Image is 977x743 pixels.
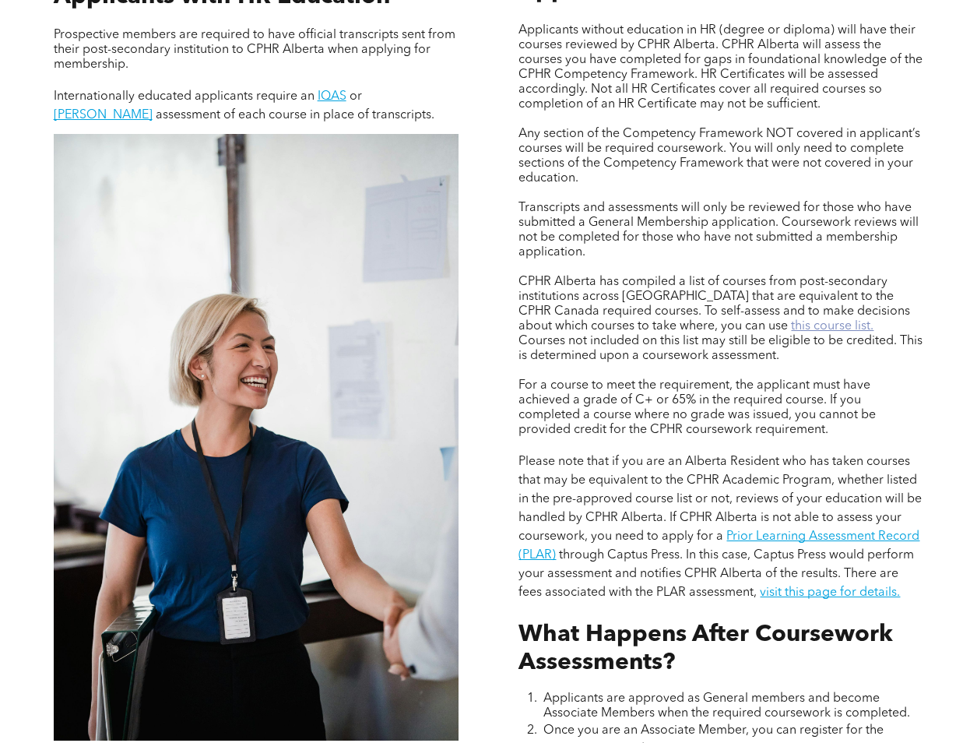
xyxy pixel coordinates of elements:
[760,586,900,599] a: visit this page for details.
[518,456,922,543] span: Please note that if you are an Alberta Resident who has taken courses that may be equivalent to t...
[791,320,873,333] a: this course list.
[54,134,459,741] img: A woman is shaking hands with a man in an office.
[54,29,455,71] span: Prospective members are required to have official transcripts sent from their post-secondary inst...
[518,379,876,436] span: For a course to meet the requirement, the applicant must have achieved a grade of C+ or 65% in th...
[156,109,434,121] span: assessment of each course in place of transcripts.
[518,623,893,674] span: What Happens After Coursework Assessments?
[518,335,923,362] span: Courses not included on this list may still be eligible to be credited. This is determined upon a...
[518,202,919,259] span: Transcripts and assessments will only be reviewed for those who have submitted a General Membersh...
[54,90,315,103] span: Internationally educated applicants require an
[54,109,153,121] a: [PERSON_NAME]
[543,692,910,720] span: Applicants are approved as General members and become Associate Members when the required coursew...
[318,90,346,103] a: IQAS
[518,549,914,599] span: through Captus Press. In this case, Captus Press would perform your assessment and notifies CPHR ...
[518,24,923,111] span: Applicants without education in HR (degree or diploma) will have their courses reviewed by CPHR A...
[350,90,362,103] span: or
[518,276,910,333] span: CPHR Alberta has compiled a list of courses from post-secondary institutions across [GEOGRAPHIC_D...
[518,128,920,185] span: Any section of the Competency Framework NOT covered in applicant’s courses will be required cours...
